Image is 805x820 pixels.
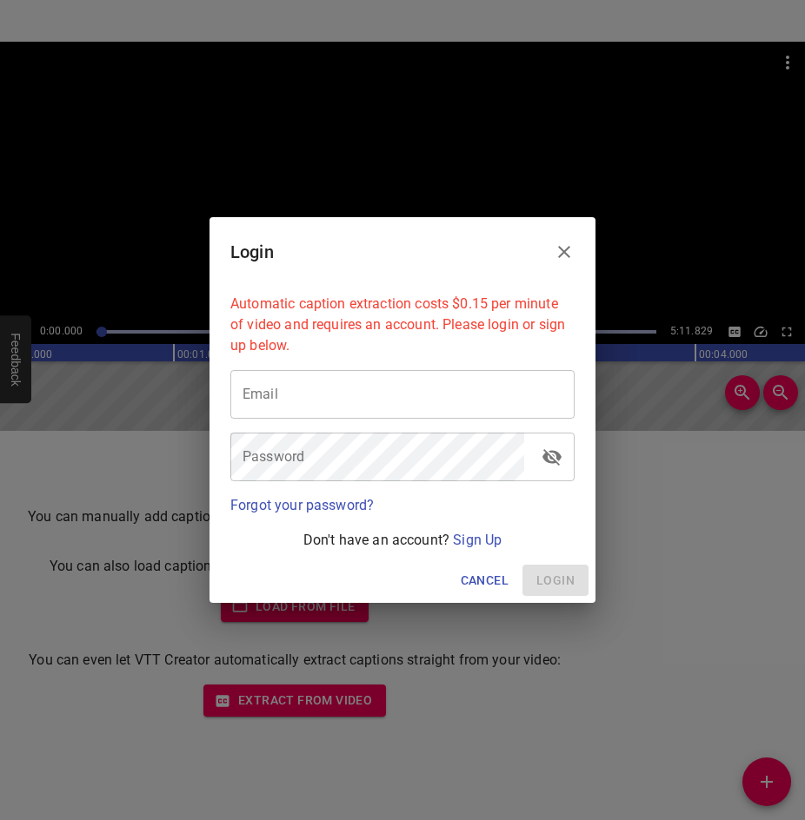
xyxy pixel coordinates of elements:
[453,532,502,548] a: Sign Up
[461,570,509,592] span: Cancel
[522,565,589,597] span: Please enter your email and password above.
[454,565,516,597] button: Cancel
[230,294,575,356] p: Automatic caption extraction costs $0.15 per minute of video and requires an account. Please logi...
[531,436,573,478] button: toggle password visibility
[230,238,274,266] h6: Login
[543,231,585,273] button: Close
[230,530,575,551] p: Don't have an account?
[230,497,374,513] a: Forgot your password?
